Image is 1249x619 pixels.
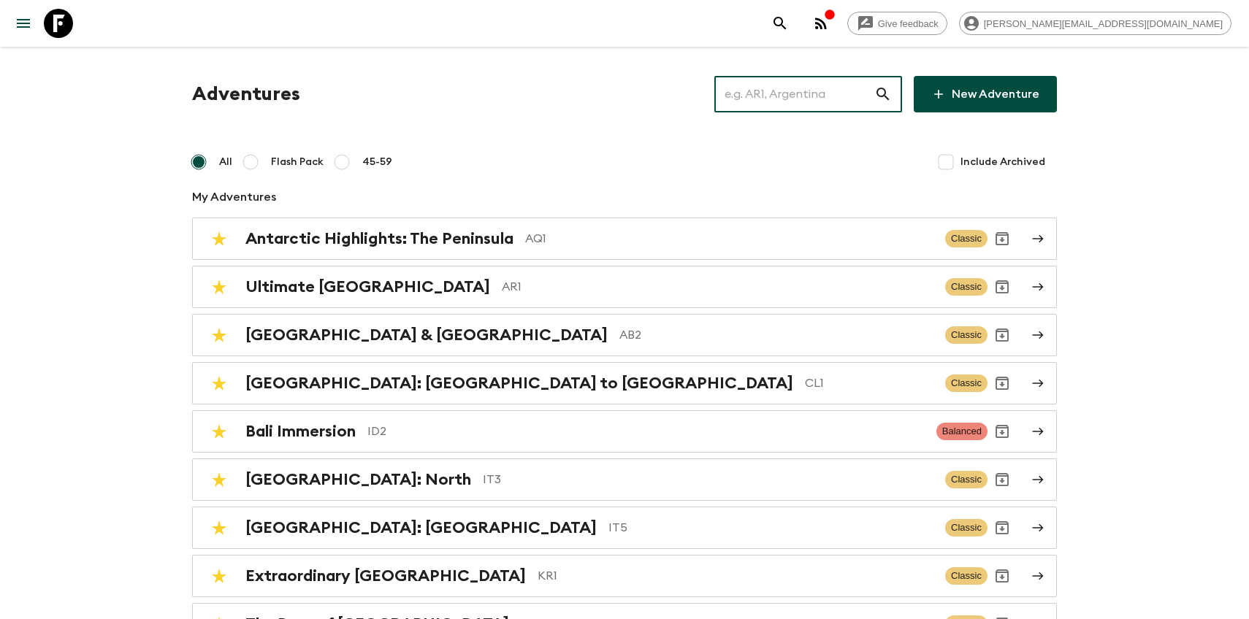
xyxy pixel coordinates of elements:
[245,470,471,489] h2: [GEOGRAPHIC_DATA]: North
[945,374,988,392] span: Classic
[988,272,1017,301] button: Archive
[959,12,1231,35] div: [PERSON_NAME][EMAIL_ADDRESS][DOMAIN_NAME]
[367,423,925,440] p: ID2
[945,230,988,247] span: Classic
[988,369,1017,398] button: Archive
[988,224,1017,253] button: Archive
[714,74,874,115] input: e.g. AR1, Argentina
[945,519,988,537] span: Classic
[847,12,947,35] a: Give feedback
[608,519,933,537] p: IT5
[192,188,1057,206] p: My Adventures
[805,374,933,392] p: CL1
[870,18,947,29] span: Give feedback
[945,471,988,488] span: Classic
[976,18,1231,29] span: [PERSON_NAME][EMAIL_ADDRESS][DOMAIN_NAME]
[245,374,793,393] h2: [GEOGRAPHIC_DATA]: [GEOGRAPHIC_DATA] to [GEOGRAPHIC_DATA]
[219,155,232,169] span: All
[988,417,1017,446] button: Archive
[245,566,526,585] h2: Extraordinary [GEOGRAPHIC_DATA]
[483,471,933,488] p: IT3
[192,362,1057,404] a: [GEOGRAPHIC_DATA]: [GEOGRAPHIC_DATA] to [GEOGRAPHIC_DATA]CL1ClassicArchive
[245,326,608,345] h2: [GEOGRAPHIC_DATA] & [GEOGRAPHIC_DATA]
[192,218,1057,260] a: Antarctic Highlights: The PeninsulaAQ1ClassicArchive
[619,326,933,344] p: AB2
[988,513,1017,542] button: Archive
[945,278,988,296] span: Classic
[245,518,597,537] h2: [GEOGRAPHIC_DATA]: [GEOGRAPHIC_DATA]
[245,422,356,441] h2: Bali Immersion
[988,561,1017,591] button: Archive
[945,326,988,344] span: Classic
[765,9,795,38] button: search adventures
[271,155,324,169] span: Flash Pack
[245,229,513,248] h2: Antarctic Highlights: The Peninsula
[192,80,300,109] h1: Adventures
[192,410,1057,453] a: Bali ImmersionID2BalancedArchive
[914,76,1057,112] a: New Adventure
[960,155,1045,169] span: Include Archived
[936,423,988,440] span: Balanced
[525,230,933,247] p: AQ1
[9,9,38,38] button: menu
[192,314,1057,356] a: [GEOGRAPHIC_DATA] & [GEOGRAPHIC_DATA]AB2ClassicArchive
[192,507,1057,549] a: [GEOGRAPHIC_DATA]: [GEOGRAPHIC_DATA]IT5ClassicArchive
[945,567,988,585] span: Classic
[245,277,490,296] h2: Ultimate [GEOGRAPHIC_DATA]
[988,465,1017,494] button: Archive
[538,567,933,585] p: KR1
[502,278,933,296] p: AR1
[192,555,1057,597] a: Extraordinary [GEOGRAPHIC_DATA]KR1ClassicArchive
[192,458,1057,501] a: [GEOGRAPHIC_DATA]: NorthIT3ClassicArchive
[362,155,392,169] span: 45-59
[988,320,1017,350] button: Archive
[192,266,1057,308] a: Ultimate [GEOGRAPHIC_DATA]AR1ClassicArchive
